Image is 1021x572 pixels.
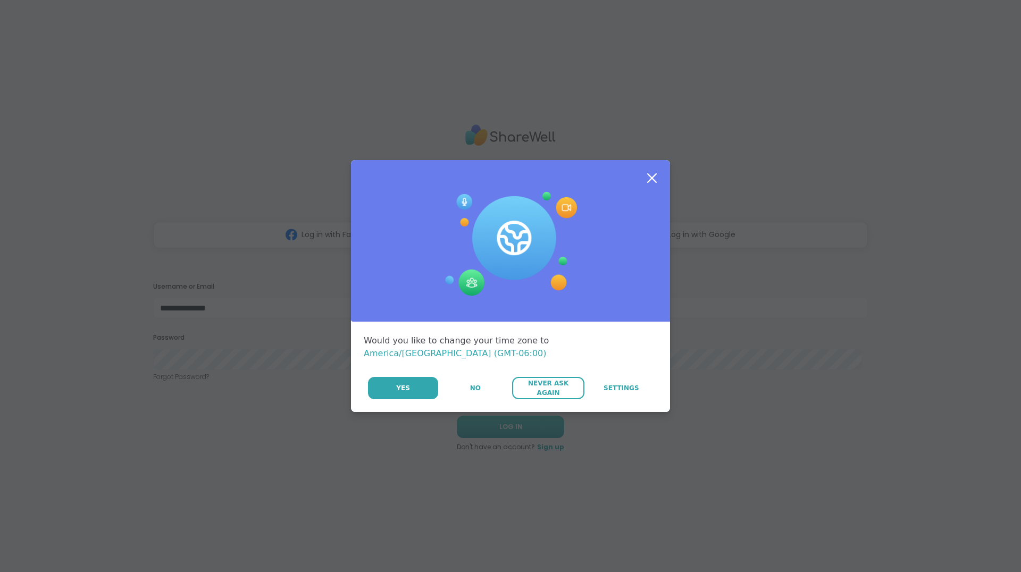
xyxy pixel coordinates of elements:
[364,348,547,358] span: America/[GEOGRAPHIC_DATA] (GMT-06:00)
[585,377,657,399] a: Settings
[512,377,584,399] button: Never Ask Again
[517,378,579,398] span: Never Ask Again
[396,383,410,393] span: Yes
[470,383,481,393] span: No
[364,334,657,360] div: Would you like to change your time zone to
[444,192,577,296] img: Session Experience
[368,377,438,399] button: Yes
[439,377,511,399] button: No
[604,383,639,393] span: Settings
